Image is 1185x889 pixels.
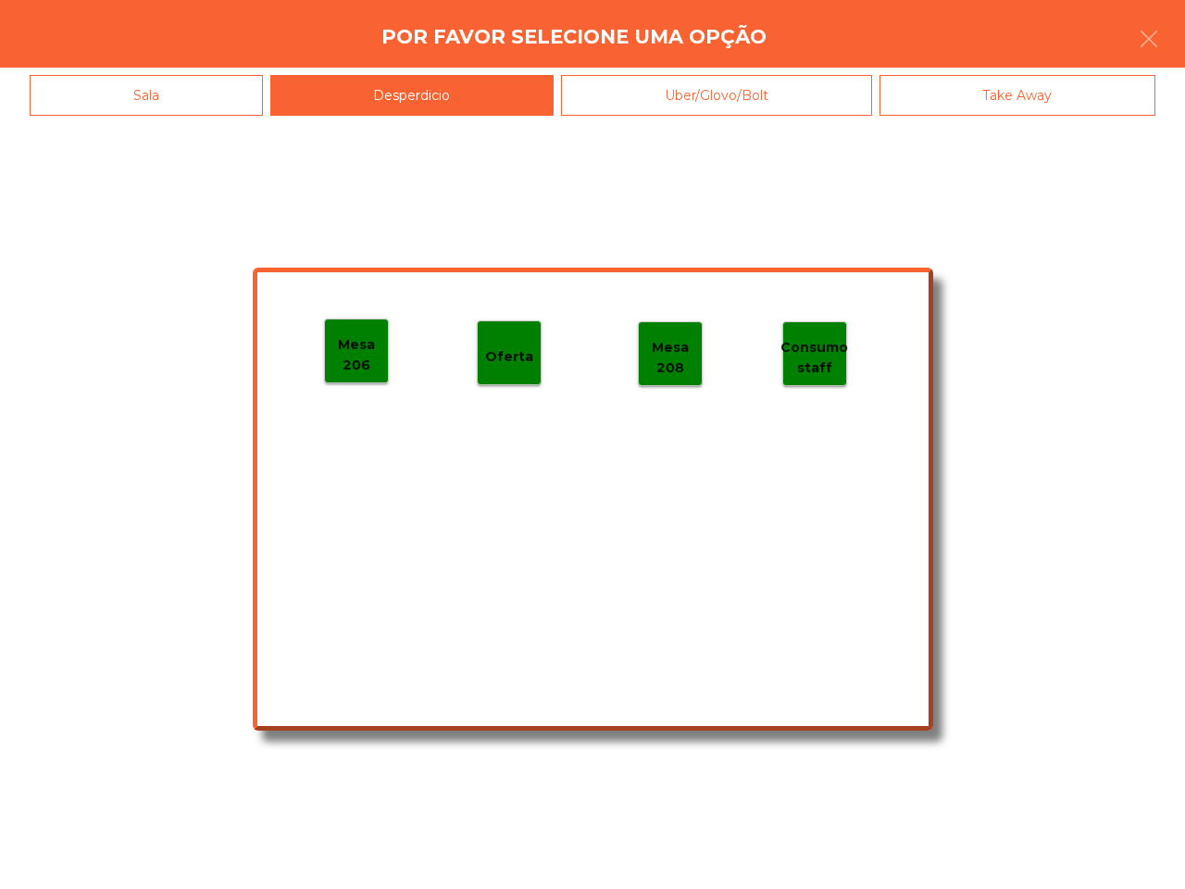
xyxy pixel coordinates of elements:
[30,75,263,117] div: Sala
[381,23,767,51] h4: Por favor selecione uma opção
[780,337,848,379] p: Consumo staff
[561,75,872,117] div: Uber/Glovo/Bolt
[325,334,388,376] p: Mesa 206
[270,75,555,117] div: Desperdicio
[639,337,702,379] p: Mesa 208
[485,346,533,368] p: Oferta
[879,75,1156,117] div: Take Away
